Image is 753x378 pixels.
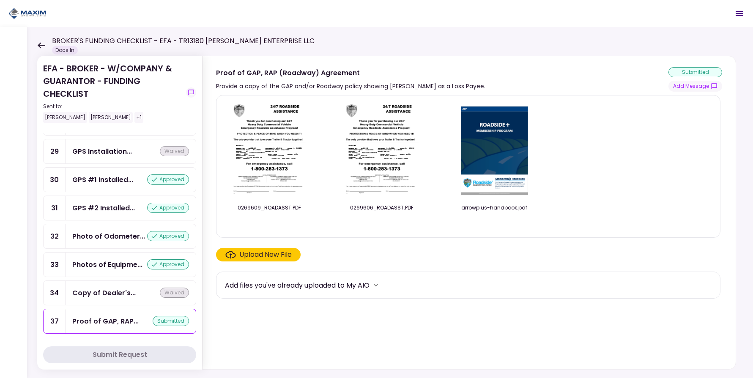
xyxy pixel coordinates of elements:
button: Submit Request [43,346,196,363]
div: 29 [44,139,66,163]
div: Photos of Equipment Exterior [72,259,142,270]
div: Submit Request [93,350,147,360]
div: Upload New File [239,250,292,260]
div: 32 [44,224,66,248]
div: Copy of Dealer's Warranty [72,288,136,298]
h1: BROKER'S FUNDING CHECKLIST - EFA - TR13180 [PERSON_NAME] ENTERPRISE LLC [52,36,315,46]
a: 30GPS #1 Installed & Pingedapproved [43,167,196,192]
button: more [370,279,382,291]
div: Provide a copy of the GAP and/or Roadway policy showing [PERSON_NAME] as a Loss Payee. [216,81,485,91]
div: approved [147,174,189,185]
div: +1 [134,112,143,123]
div: [PERSON_NAME] [89,112,133,123]
div: approved [147,259,189,269]
div: submitted [153,316,189,326]
a: 32Photo of Odometer or Reefer hoursapproved [43,224,196,249]
a: 31GPS #2 Installed & Pingedapproved [43,196,196,220]
div: [PERSON_NAME] [43,112,87,123]
div: Proof of GAP, RAP (Roadway) Agreement [216,68,485,78]
div: approved [147,231,189,241]
div: Docs In [52,46,78,54]
div: Photo of Odometer or Reefer hours [72,231,145,242]
div: arrowplus-handbook.pdf [450,204,539,212]
div: GPS Installation Requested [72,146,132,157]
button: Open menu [729,3,750,24]
div: 37 [44,309,66,333]
div: GPS #1 Installed & Pinged [72,174,133,185]
span: Click here to upload the required document [216,248,301,261]
img: Partner icon [8,7,47,20]
div: waived [160,146,189,156]
div: submitted [668,67,722,77]
button: show-messages [668,81,722,92]
div: EFA - BROKER - W/COMPANY & GUARANTOR - FUNDING CHECKLIST [43,62,183,123]
div: Add files you've already uploaded to My AIO [225,280,370,291]
a: 33Photos of Equipment Exteriorapproved [43,252,196,277]
div: 33 [44,253,66,277]
div: 31 [44,196,66,220]
div: approved [147,203,189,213]
div: 30 [44,168,66,192]
div: Proof of GAP, RAP (Roadway) Agreement [72,316,139,326]
div: Sent to: [43,103,183,110]
div: 0269606_ROADASST.PDF [337,204,426,212]
button: show-messages [186,87,196,98]
div: waived [160,288,189,298]
div: 34 [44,281,66,305]
div: 0269609_ROADASST.PDF [225,204,314,212]
div: Proof of GAP, RAP (Roadway) AgreementProvide a copy of the GAP and/or Roadway policy showing [PER... [202,56,736,370]
a: 34Copy of Dealer's Warrantywaived [43,280,196,305]
a: 37Proof of GAP, RAP (Roadway) Agreementsubmitted [43,309,196,334]
a: 29GPS Installation Requestedwaived [43,139,196,164]
div: GPS #2 Installed & Pinged [72,203,135,213]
